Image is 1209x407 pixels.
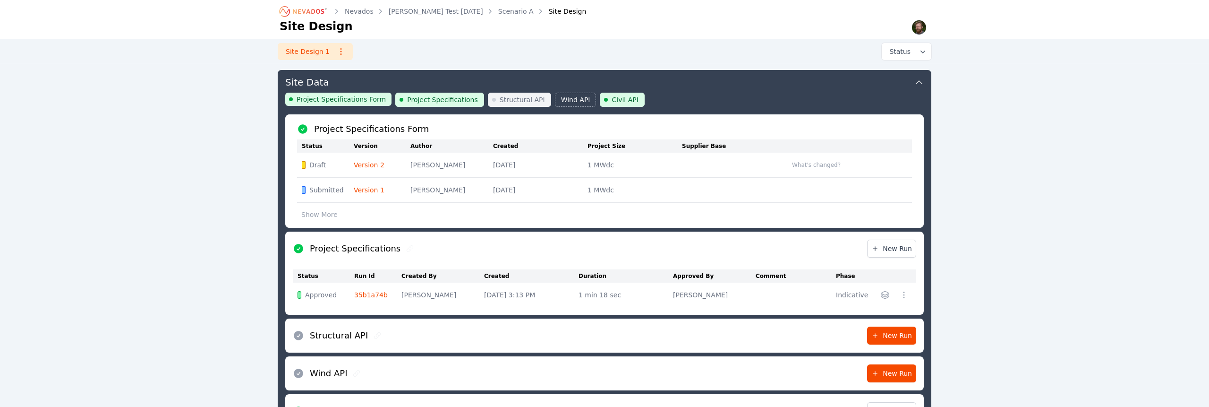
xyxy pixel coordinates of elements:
[682,139,776,153] th: Supplier Base
[345,7,374,16] a: Nevados
[407,95,478,104] span: Project Specifications
[836,290,870,300] div: Indicative
[498,7,534,16] a: Scenario A
[354,161,384,169] a: Version 2
[493,139,587,153] th: Created
[756,269,836,283] th: Comment
[882,43,931,60] button: Status
[500,95,545,104] span: Structural API
[579,269,673,283] th: Duration
[493,178,587,203] td: [DATE]
[836,269,875,283] th: Phase
[285,76,329,89] h3: Site Data
[389,7,483,16] a: [PERSON_NAME] Test [DATE]
[867,240,916,258] a: New Run
[354,139,410,153] th: Version
[493,153,587,178] td: [DATE]
[354,291,388,299] a: 35b1a74b
[293,269,354,283] th: Status
[305,290,337,300] span: Approved
[867,327,916,345] a: New Run
[587,178,682,203] td: 1 MWdc
[297,206,342,224] button: Show More
[871,369,912,378] span: New Run
[310,367,347,380] h2: Wind API
[310,242,400,255] h2: Project Specifications
[354,186,384,194] a: Version 1
[536,7,587,16] div: Site Design
[354,269,401,283] th: Run Id
[871,331,912,340] span: New Run
[579,290,668,300] div: 1 min 18 sec
[302,185,346,195] div: Submitted
[410,178,493,203] td: [PERSON_NAME]
[314,122,429,136] h2: Project Specifications Form
[587,153,682,178] td: 1 MWdc
[410,139,493,153] th: Author
[885,47,911,56] span: Status
[401,283,484,307] td: [PERSON_NAME]
[561,95,590,104] span: Wind API
[911,20,927,35] img: Sam Prest
[280,4,586,19] nav: Breadcrumb
[788,160,845,170] button: What's changed?
[310,329,368,342] h2: Structural API
[612,95,638,104] span: Civil API
[673,283,756,307] td: [PERSON_NAME]
[673,269,756,283] th: Approved By
[871,244,912,253] span: New Run
[587,139,682,153] th: Project Size
[484,283,579,307] td: [DATE] 3:13 PM
[278,43,353,60] a: Site Design 1
[484,269,579,283] th: Created
[867,364,916,382] a: New Run
[297,95,386,104] span: Project Specifications Form
[302,160,346,170] div: Draft
[410,153,493,178] td: [PERSON_NAME]
[401,269,484,283] th: Created By
[280,19,353,34] h1: Site Design
[285,70,924,93] button: Site Data
[297,139,354,153] th: Status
